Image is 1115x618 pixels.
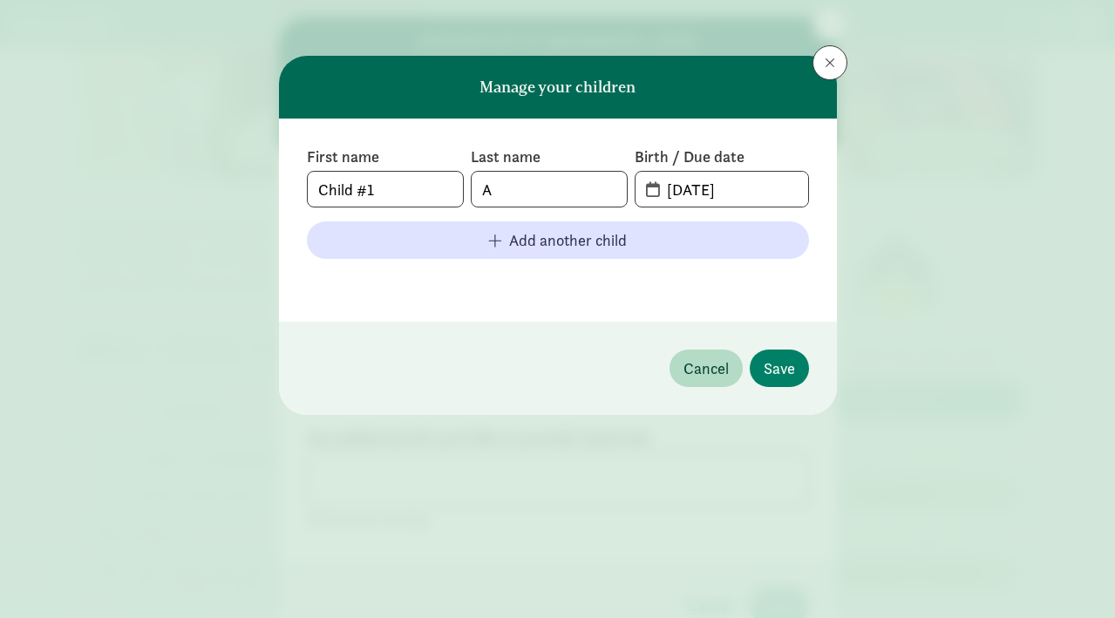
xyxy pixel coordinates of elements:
button: Cancel [670,350,743,387]
input: MM-DD-YYYY [656,172,807,207]
span: Cancel [683,357,729,380]
label: Last name [471,146,628,167]
label: Birth / Due date [635,146,808,167]
button: Add another child [307,221,809,259]
button: Save [750,350,809,387]
span: Save [764,357,795,380]
label: First name [307,146,464,167]
span: Add another child [509,228,627,252]
h6: Manage your children [479,78,636,96]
